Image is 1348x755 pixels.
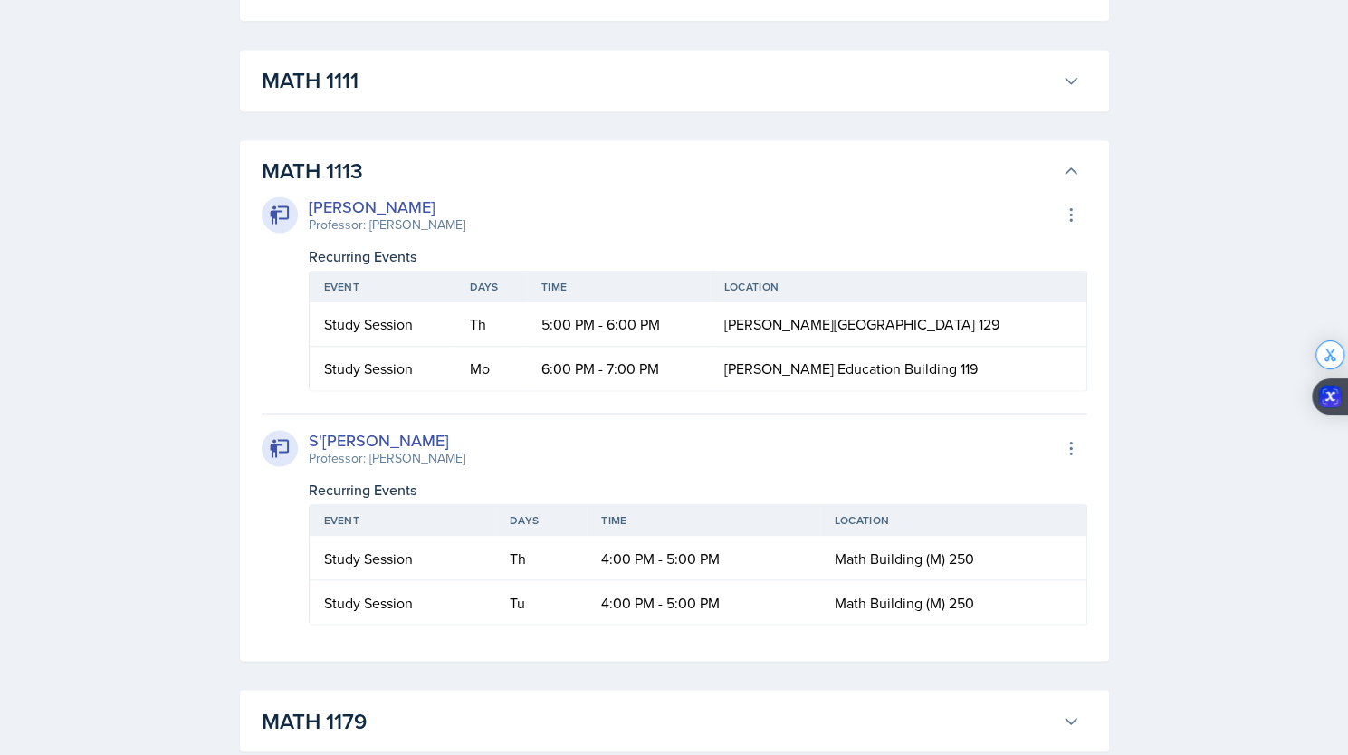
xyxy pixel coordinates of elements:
span: Math Building (M) 250 [835,592,974,612]
td: Th [495,536,587,580]
h3: MATH 1113 [262,155,1055,187]
div: Study Session [324,591,481,613]
div: Study Session [324,313,441,335]
div: Study Session [324,547,481,569]
th: Event [310,272,455,302]
div: Professor: [PERSON_NAME] [309,215,465,234]
span: Math Building (M) 250 [835,548,974,568]
button: MATH 1179 [258,701,1084,741]
th: Time [527,272,710,302]
td: 4:00 PM - 5:00 PM [587,536,819,580]
td: 5:00 PM - 6:00 PM [527,302,710,347]
td: 4:00 PM - 5:00 PM [587,580,819,624]
td: Th [454,302,526,347]
button: MATH 1111 [258,61,1084,100]
div: Professor: [PERSON_NAME] [309,449,465,468]
button: MATH 1113 [258,151,1084,191]
th: Days [495,505,587,536]
td: 6:00 PM - 7:00 PM [527,347,710,390]
div: [PERSON_NAME] [309,195,465,219]
div: Recurring Events [309,479,1087,501]
th: Event [310,505,495,536]
h3: MATH 1111 [262,64,1055,97]
th: Days [454,272,526,302]
th: Time [587,505,819,536]
span: [PERSON_NAME][GEOGRAPHIC_DATA] 129 [724,314,999,334]
h3: MATH 1179 [262,704,1055,737]
div: Recurring Events [309,245,1087,267]
td: Tu [495,580,587,624]
td: Mo [454,347,526,390]
th: Location [710,272,1086,302]
span: [PERSON_NAME] Education Building 119 [724,358,978,378]
div: S'[PERSON_NAME] [309,428,465,453]
th: Location [820,505,1086,536]
div: Study Session [324,358,441,379]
